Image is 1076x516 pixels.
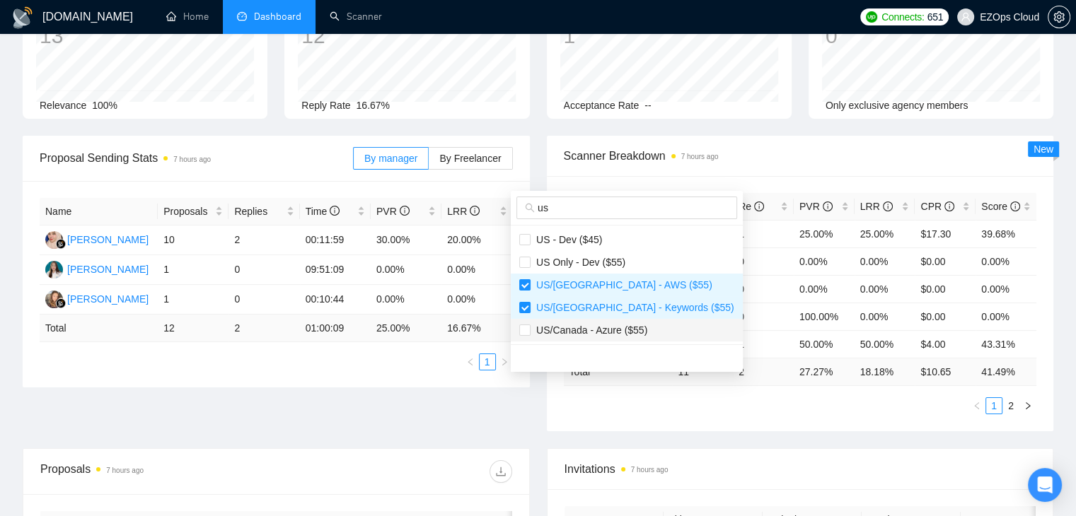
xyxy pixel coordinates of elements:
span: 651 [927,9,942,25]
span: US - Dev ($45) [531,234,602,245]
td: 10 [158,225,228,255]
button: left [462,353,479,370]
a: 1 [986,398,1002,414]
td: 100.00% [794,303,855,330]
td: 1 [733,330,794,358]
span: Connects: [881,9,924,25]
td: 41.49 % [976,358,1036,385]
span: info-circle [944,201,954,211]
time: 7 hours ago [173,156,211,163]
td: 01:00:09 [300,315,371,342]
td: 0.00% [441,255,512,285]
button: download [490,460,512,483]
div: [PERSON_NAME] [67,262,149,277]
span: right [1024,401,1032,410]
td: 09:51:09 [300,255,371,285]
span: US/[GEOGRAPHIC_DATA] - AWS ($55) [531,279,712,291]
a: searchScanner [330,11,382,23]
li: Previous Page [462,353,479,370]
span: Acceptance Rate [564,100,640,111]
td: Total [40,315,158,342]
a: 1 [480,354,495,370]
td: 0.00% [371,285,441,315]
span: info-circle [470,206,480,216]
img: NK [45,291,63,308]
td: 0.00% [855,303,915,330]
li: 2 [1002,397,1019,414]
time: 7 hours ago [681,153,719,160]
td: 0 [228,285,299,315]
span: By manager [364,153,417,164]
td: 25.00% [794,220,855,247]
td: 25.00 % [371,315,441,342]
span: -- [644,100,651,111]
span: dashboard [237,11,247,21]
span: info-circle [754,201,764,211]
li: 1 [985,397,1002,414]
button: right [1019,397,1036,414]
td: 0.00% [794,247,855,275]
li: 1 [479,353,496,370]
td: $4.00 [915,330,976,358]
span: By Freelancer [439,153,501,164]
td: 2 [228,315,299,342]
td: $0.00 [915,303,976,330]
td: 16.67 % [441,315,512,342]
td: 0.00% [976,247,1036,275]
a: NK[PERSON_NAME] [45,293,149,304]
button: right [496,353,513,370]
span: US/[GEOGRAPHIC_DATA] - Keywords ($55) [531,302,734,313]
span: left [973,401,981,410]
th: Replies [228,198,299,225]
td: $ 10.65 [915,358,976,385]
td: 39.68% [976,220,1036,247]
div: [PERSON_NAME] [67,232,149,247]
button: left [968,397,985,414]
img: logo [11,6,34,29]
span: Score [981,201,1019,212]
td: 20.00% [441,225,512,255]
time: 7 hours ago [631,466,669,474]
span: Replies [234,204,283,219]
td: 0.00% [976,303,1036,330]
td: 27.27 % [794,358,855,385]
td: 30.00% [371,225,441,255]
li: Previous Page [968,397,985,414]
td: 50.00% [794,330,855,358]
td: 0 [733,247,794,275]
span: info-circle [400,206,410,216]
span: Time [306,206,340,217]
span: LRR [447,206,480,217]
td: 0.00% [441,285,512,315]
td: 1 [733,220,794,247]
td: 1 [158,255,228,285]
a: TA[PERSON_NAME] [45,263,149,274]
span: Reply Rate [301,100,350,111]
span: Scanner Breakdown [564,147,1037,165]
span: info-circle [823,201,833,211]
td: 0 [733,303,794,330]
span: left [466,358,475,366]
span: Proposal Sending Stats [40,149,353,167]
span: PVR [799,201,833,212]
span: Invitations [565,460,1036,478]
a: setting [1048,11,1070,23]
span: PVR [376,206,410,217]
td: 12 [158,315,228,342]
a: AJ[PERSON_NAME] [45,233,149,245]
span: CPR [920,201,954,212]
td: 00:10:44 [300,285,371,315]
td: 18.18 % [855,358,915,385]
span: user [961,12,971,22]
img: gigradar-bm.png [56,298,66,308]
td: 2 [733,358,794,385]
td: 0.00% [976,275,1036,303]
span: Proposals [163,204,212,219]
span: Dashboard [254,11,301,23]
span: Only exclusive agency members [826,100,968,111]
td: 0.00% [855,247,915,275]
td: $0.00 [915,275,976,303]
th: Name [40,198,158,225]
li: Next Page [496,353,513,370]
td: 0.00% [371,255,441,285]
